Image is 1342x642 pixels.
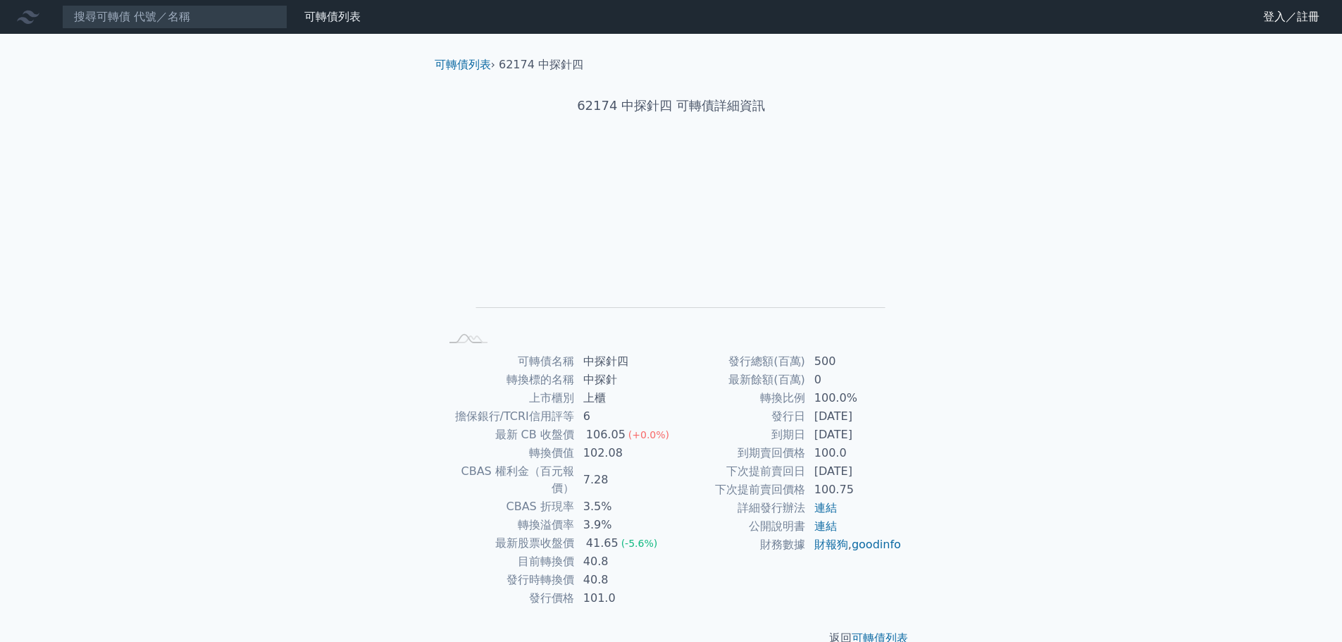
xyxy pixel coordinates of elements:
a: 連結 [814,501,837,514]
td: 最新餘額(百萬) [671,371,806,389]
td: 下次提前賣回價格 [671,481,806,499]
td: 詳細發行辦法 [671,499,806,517]
td: 100.75 [806,481,902,499]
td: 最新 CB 收盤價 [440,426,575,444]
td: 財務數據 [671,536,806,554]
td: [DATE] [806,407,902,426]
td: 7.28 [575,462,671,498]
td: 擔保銀行/TCRI信用評等 [440,407,575,426]
td: 轉換標的名稱 [440,371,575,389]
span: (-5.6%) [621,538,658,549]
td: 40.8 [575,553,671,571]
a: goodinfo [852,538,901,551]
td: 轉換比例 [671,389,806,407]
td: 0 [806,371,902,389]
td: 發行總額(百萬) [671,352,806,371]
td: 100.0 [806,444,902,462]
a: 財報狗 [814,538,848,551]
td: 目前轉換價 [440,553,575,571]
input: 搜尋可轉債 代號／名稱 [62,5,287,29]
td: , [806,536,902,554]
td: 上櫃 [575,389,671,407]
td: 40.8 [575,571,671,589]
a: 可轉債列表 [304,10,361,23]
td: 100.0% [806,389,902,407]
td: 6 [575,407,671,426]
g: Chart [463,160,886,328]
span: (+0.0%) [628,429,669,440]
td: 公開說明書 [671,517,806,536]
td: 到期日 [671,426,806,444]
td: 發行時轉換價 [440,571,575,589]
td: CBAS 折現率 [440,498,575,516]
a: 連結 [814,519,837,533]
td: [DATE] [806,462,902,481]
td: 最新股票收盤價 [440,534,575,553]
td: 中探針四 [575,352,671,371]
td: [DATE] [806,426,902,444]
td: 下次提前賣回日 [671,462,806,481]
td: 可轉債名稱 [440,352,575,371]
li: › [435,56,495,73]
td: 101.0 [575,589,671,607]
h1: 62174 中探針四 可轉債詳細資訊 [423,96,919,116]
a: 可轉債列表 [435,58,491,71]
td: 上市櫃別 [440,389,575,407]
a: 登入／註冊 [1252,6,1331,28]
li: 62174 中探針四 [499,56,583,73]
td: 發行價格 [440,589,575,607]
td: 轉換價值 [440,444,575,462]
td: 轉換溢價率 [440,516,575,534]
div: 41.65 [583,535,621,552]
td: 發行日 [671,407,806,426]
td: 3.5% [575,498,671,516]
td: 中探針 [575,371,671,389]
td: CBAS 權利金（百元報價） [440,462,575,498]
div: 106.05 [583,426,628,443]
td: 3.9% [575,516,671,534]
td: 102.08 [575,444,671,462]
td: 500 [806,352,902,371]
td: 到期賣回價格 [671,444,806,462]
